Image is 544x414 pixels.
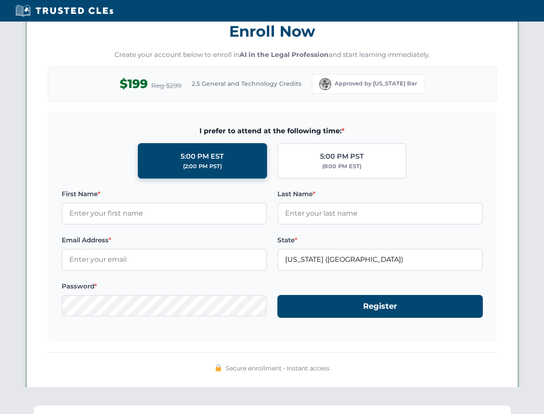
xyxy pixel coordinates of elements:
[320,151,364,162] div: 5:00 PM PST
[120,74,148,94] span: $199
[319,78,331,90] img: Florida Bar
[192,79,302,88] span: 2.5 General and Technology Credits
[239,50,329,59] strong: AI in the Legal Profession
[62,125,483,137] span: I prefer to attend at the following time:
[62,281,267,292] label: Password
[226,364,330,373] span: Secure enrollment • Instant access
[215,364,222,371] img: 🔒
[48,50,497,60] p: Create your account below to enroll in and start learning immediately.
[183,162,222,171] div: (2:00 PM PST)
[48,18,497,45] h3: Enroll Now
[180,151,224,162] div: 5:00 PM EST
[62,235,267,245] label: Email Address
[62,249,267,270] input: Enter your email
[277,249,483,270] input: Florida (FL)
[151,81,181,91] span: Reg $299
[277,189,483,199] label: Last Name
[322,162,361,171] div: (8:00 PM EST)
[335,79,417,88] span: Approved by [US_STATE] Bar
[13,4,116,17] img: Trusted CLEs
[62,203,267,224] input: Enter your first name
[277,203,483,224] input: Enter your last name
[277,235,483,245] label: State
[62,189,267,199] label: First Name
[277,295,483,318] button: Register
